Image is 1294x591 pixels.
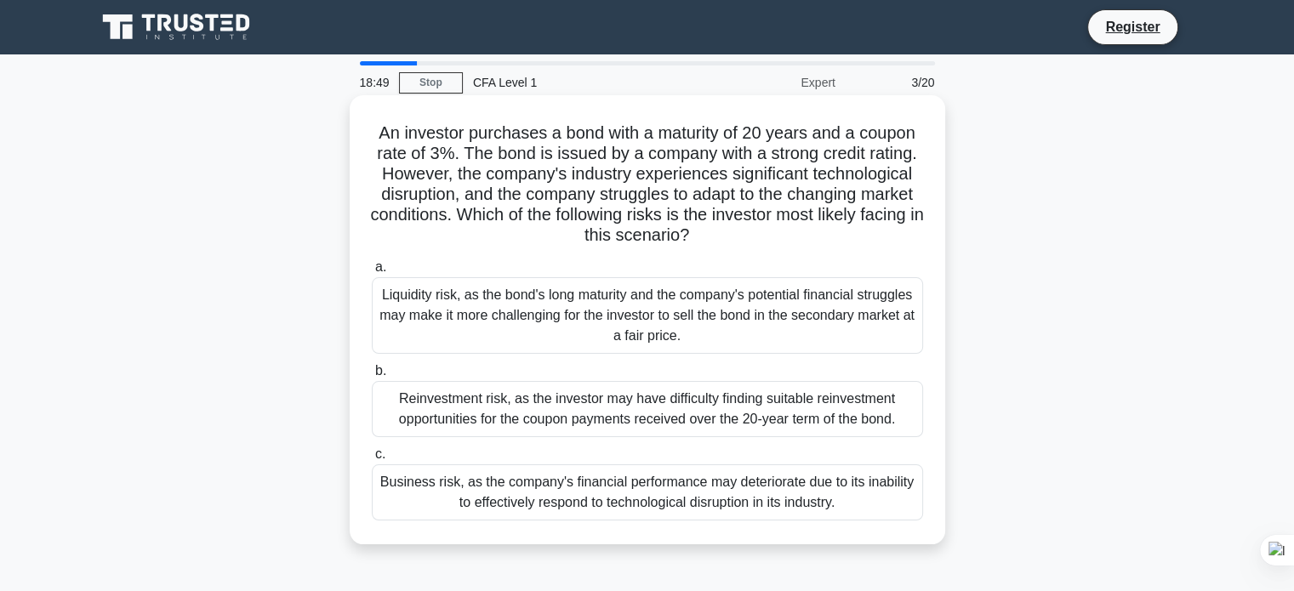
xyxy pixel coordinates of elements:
[372,381,923,437] div: Reinvestment risk, as the investor may have difficulty finding suitable reinvestment opportunitie...
[375,446,385,461] span: c.
[372,464,923,520] div: Business risk, as the company's financial performance may deteriorate due to its inability to eff...
[463,65,697,99] div: CFA Level 1
[375,363,386,378] span: b.
[846,65,945,99] div: 3/20
[1095,16,1170,37] a: Register
[399,72,463,94] a: Stop
[372,277,923,354] div: Liquidity risk, as the bond's long maturity and the company's potential financial struggles may m...
[697,65,846,99] div: Expert
[370,122,925,247] h5: An investor purchases a bond with a maturity of 20 years and a coupon rate of 3%. The bond is iss...
[350,65,399,99] div: 18:49
[375,259,386,274] span: a.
